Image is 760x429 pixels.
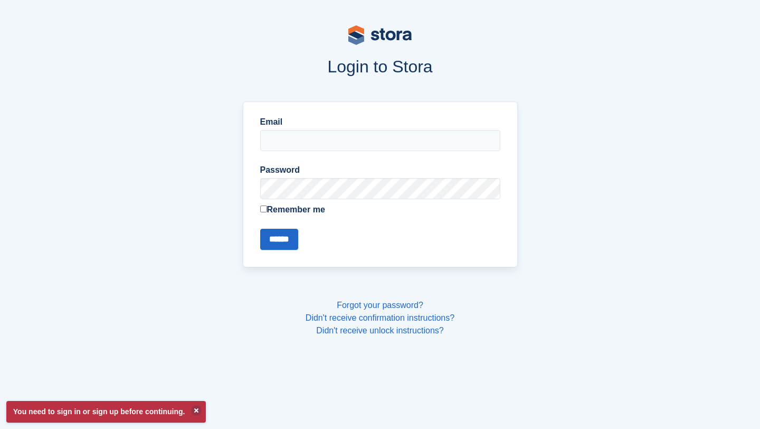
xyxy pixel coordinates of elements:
[260,206,267,212] input: Remember me
[348,25,412,45] img: stora-logo-53a41332b3708ae10de48c4981b4e9114cc0af31d8433b30ea865607fb682f29.svg
[6,401,206,423] p: You need to sign in or sign up before continuing.
[260,116,500,128] label: Email
[316,326,443,335] a: Didn't receive unlock instructions?
[337,301,423,310] a: Forgot your password?
[260,164,500,176] label: Password
[260,203,500,216] label: Remember me
[41,57,719,76] h1: Login to Stora
[306,313,454,322] a: Didn't receive confirmation instructions?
